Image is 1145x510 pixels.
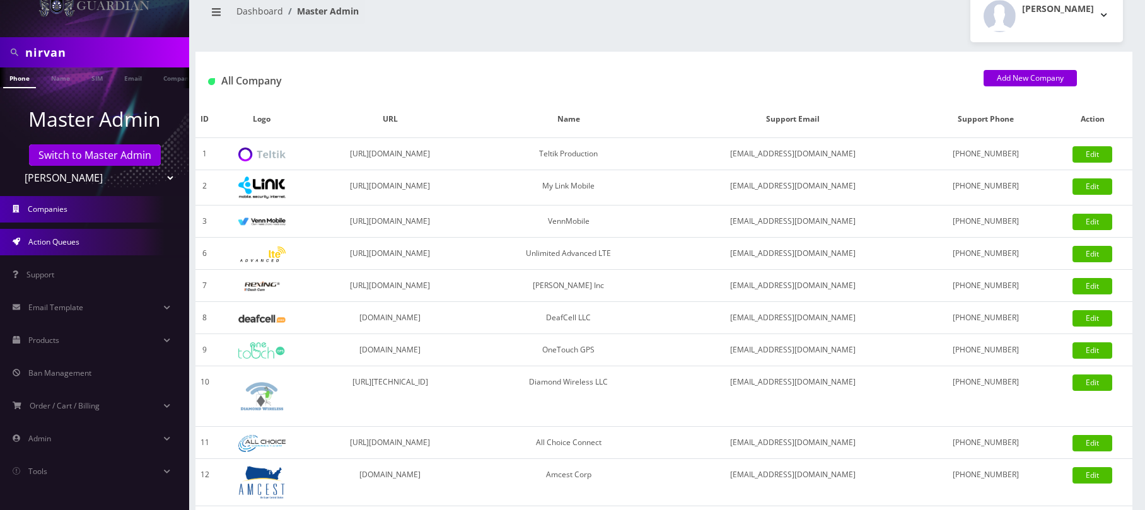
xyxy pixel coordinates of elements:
[919,101,1052,138] th: Support Phone
[471,427,666,459] td: All Choice Connect
[919,366,1052,427] td: [PHONE_NUMBER]
[919,302,1052,334] td: [PHONE_NUMBER]
[919,170,1052,206] td: [PHONE_NUMBER]
[471,101,666,138] th: Name
[471,366,666,427] td: Diamond Wireless LLC
[238,373,286,420] img: Diamond Wireless LLC
[3,67,36,88] a: Phone
[195,427,214,459] td: 11
[666,206,919,238] td: [EMAIL_ADDRESS][DOMAIN_NAME]
[666,302,919,334] td: [EMAIL_ADDRESS][DOMAIN_NAME]
[471,238,666,270] td: Unlimited Advanced LTE
[28,368,91,378] span: Ban Management
[238,435,286,452] img: All Choice Connect
[195,366,214,427] td: 10
[310,302,471,334] td: [DOMAIN_NAME]
[310,270,471,302] td: [URL][DOMAIN_NAME]
[238,315,286,323] img: DeafCell LLC
[30,400,100,411] span: Order / Cart / Billing
[29,144,161,166] a: Switch to Master Admin
[919,427,1052,459] td: [PHONE_NUMBER]
[310,101,471,138] th: URL
[1072,310,1112,327] a: Edit
[471,138,666,170] td: Teltik Production
[28,466,47,477] span: Tools
[919,270,1052,302] td: [PHONE_NUMBER]
[45,67,76,87] a: Name
[919,459,1052,506] td: [PHONE_NUMBER]
[25,40,186,64] input: Search in Company
[666,366,919,427] td: [EMAIL_ADDRESS][DOMAIN_NAME]
[310,366,471,427] td: [URL][TECHNICAL_ID]
[310,427,471,459] td: [URL][DOMAIN_NAME]
[238,281,286,293] img: Rexing Inc
[919,238,1052,270] td: [PHONE_NUMBER]
[28,204,67,214] span: Companies
[238,246,286,262] img: Unlimited Advanced LTE
[471,206,666,238] td: VennMobile
[666,138,919,170] td: [EMAIL_ADDRESS][DOMAIN_NAME]
[919,138,1052,170] td: [PHONE_NUMBER]
[919,206,1052,238] td: [PHONE_NUMBER]
[1052,101,1132,138] th: Action
[195,302,214,334] td: 8
[666,238,919,270] td: [EMAIL_ADDRESS][DOMAIN_NAME]
[666,170,919,206] td: [EMAIL_ADDRESS][DOMAIN_NAME]
[208,75,965,87] h1: All Company
[471,170,666,206] td: My Link Mobile
[195,459,214,506] td: 12
[195,206,214,238] td: 3
[1072,374,1112,391] a: Edit
[310,459,471,506] td: [DOMAIN_NAME]
[157,67,199,87] a: Company
[238,342,286,359] img: OneTouch GPS
[195,138,214,170] td: 1
[919,334,1052,366] td: [PHONE_NUMBER]
[195,238,214,270] td: 6
[28,302,83,313] span: Email Template
[666,101,919,138] th: Support Email
[283,4,359,18] li: Master Admin
[28,335,59,345] span: Products
[1072,278,1112,294] a: Edit
[310,238,471,270] td: [URL][DOMAIN_NAME]
[195,270,214,302] td: 7
[310,138,471,170] td: [URL][DOMAIN_NAME]
[195,170,214,206] td: 2
[195,334,214,366] td: 9
[238,465,286,499] img: Amcest Corp
[1072,214,1112,230] a: Edit
[1072,246,1112,262] a: Edit
[238,148,286,162] img: Teltik Production
[471,270,666,302] td: [PERSON_NAME] Inc
[238,217,286,226] img: VennMobile
[666,459,919,506] td: [EMAIL_ADDRESS][DOMAIN_NAME]
[471,302,666,334] td: DeafCell LLC
[666,334,919,366] td: [EMAIL_ADDRESS][DOMAIN_NAME]
[1072,467,1112,484] a: Edit
[471,459,666,506] td: Amcest Corp
[238,177,286,199] img: My Link Mobile
[214,101,310,138] th: Logo
[195,101,214,138] th: ID
[310,170,471,206] td: [URL][DOMAIN_NAME]
[118,67,148,87] a: Email
[28,433,51,444] span: Admin
[1072,146,1112,163] a: Edit
[28,236,79,247] span: Action Queues
[1072,342,1112,359] a: Edit
[1072,435,1112,451] a: Edit
[471,334,666,366] td: OneTouch GPS
[208,78,215,85] img: All Company
[85,67,109,87] a: SIM
[310,206,471,238] td: [URL][DOMAIN_NAME]
[1072,178,1112,195] a: Edit
[666,270,919,302] td: [EMAIL_ADDRESS][DOMAIN_NAME]
[1022,4,1094,14] h2: [PERSON_NAME]
[26,269,54,280] span: Support
[310,334,471,366] td: [DOMAIN_NAME]
[984,70,1077,86] a: Add New Company
[666,427,919,459] td: [EMAIL_ADDRESS][DOMAIN_NAME]
[236,5,283,17] a: Dashboard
